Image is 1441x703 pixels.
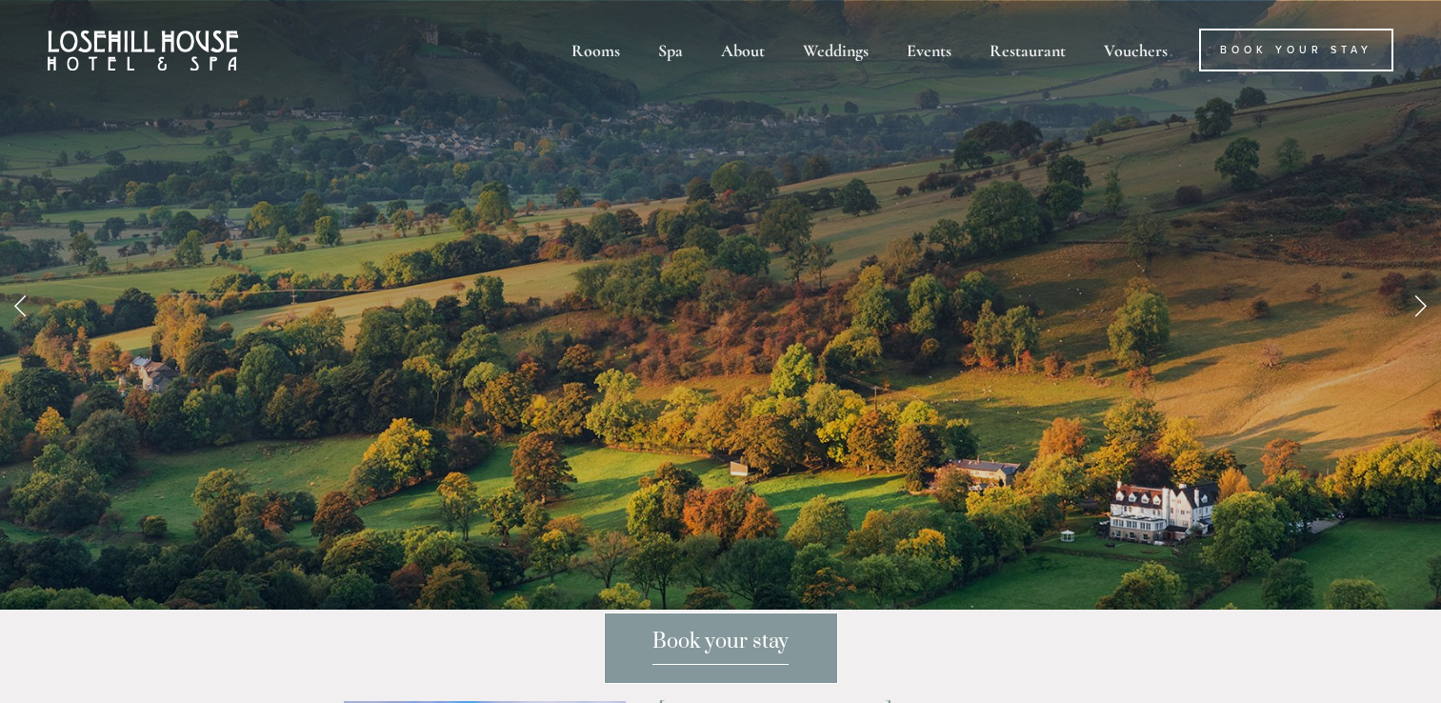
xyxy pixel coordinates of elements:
[48,30,238,70] img: Losehill House
[786,29,886,71] div: Weddings
[1087,29,1185,71] a: Vouchers
[1399,276,1441,333] a: Next Slide
[652,629,789,665] span: Book your stay
[554,29,637,71] div: Rooms
[704,29,782,71] div: About
[1199,29,1393,71] a: Book Your Stay
[972,29,1083,71] div: Restaurant
[641,29,700,71] div: Spa
[890,29,969,71] div: Events
[604,613,838,684] a: Book your stay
